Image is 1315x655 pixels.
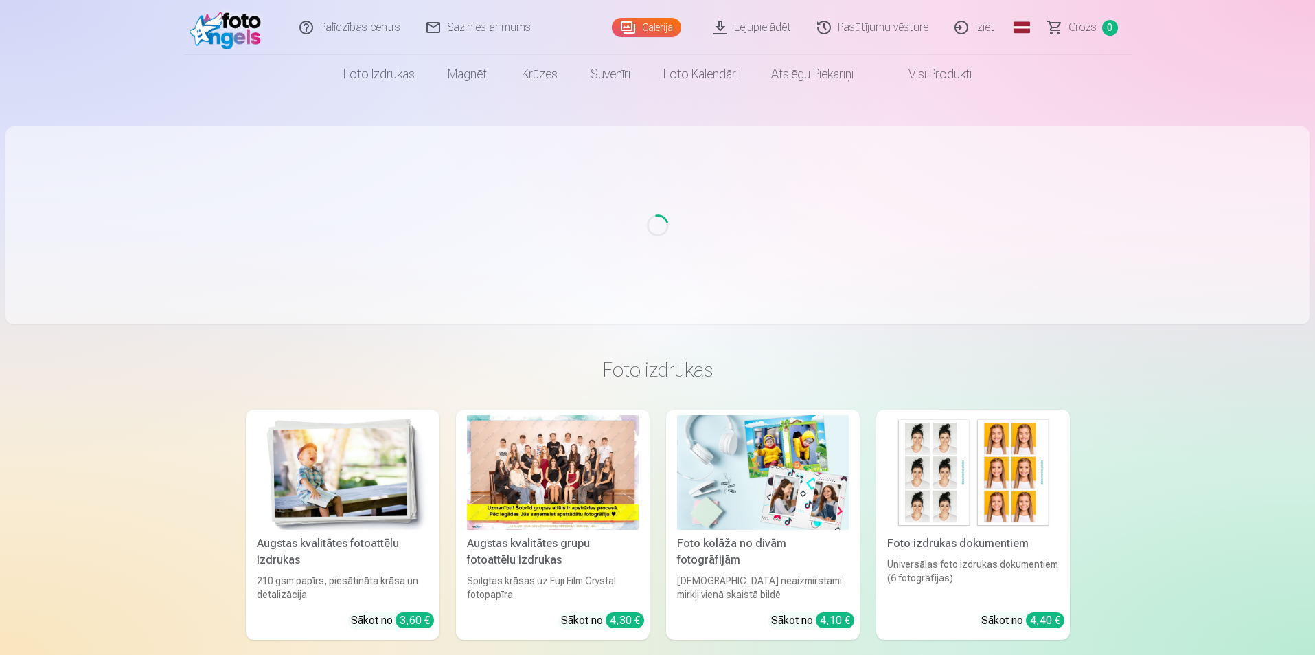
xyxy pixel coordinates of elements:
[257,415,428,530] img: Augstas kvalitātes fotoattēlu izdrukas
[1102,20,1118,36] span: 0
[257,357,1059,382] h3: Foto izdrukas
[870,55,988,93] a: Visi produkti
[461,535,644,568] div: Augstas kvalitātes grupu fotoattēlu izdrukas
[1026,612,1064,628] div: 4,40 €
[461,574,644,601] div: Spilgtas krāsas uz Fuji Film Crystal fotopapīra
[505,55,574,93] a: Krūzes
[882,557,1064,601] div: Universālas foto izdrukas dokumentiem (6 fotogrāfijas)
[816,612,854,628] div: 4,10 €
[876,410,1070,640] a: Foto izdrukas dokumentiemFoto izdrukas dokumentiemUniversālas foto izdrukas dokumentiem (6 fotogr...
[351,612,434,629] div: Sākot no
[190,5,268,49] img: /fa1
[606,612,644,628] div: 4,30 €
[666,410,860,640] a: Foto kolāža no divām fotogrāfijāmFoto kolāža no divām fotogrāfijām[DEMOGRAPHIC_DATA] neaizmirstam...
[672,574,854,601] div: [DEMOGRAPHIC_DATA] neaizmirstami mirkļi vienā skaistā bildē
[327,55,431,93] a: Foto izdrukas
[677,415,849,530] img: Foto kolāža no divām fotogrāfijām
[755,55,870,93] a: Atslēgu piekariņi
[672,535,854,568] div: Foto kolāža no divām fotogrāfijām
[574,55,647,93] a: Suvenīri
[396,612,434,628] div: 3,60 €
[981,612,1064,629] div: Sākot no
[887,415,1059,530] img: Foto izdrukas dokumentiem
[251,535,434,568] div: Augstas kvalitātes fotoattēlu izdrukas
[771,612,854,629] div: Sākot no
[1068,19,1097,36] span: Grozs
[882,535,1064,552] div: Foto izdrukas dokumentiem
[251,574,434,601] div: 210 gsm papīrs, piesātināta krāsa un detalizācija
[612,18,681,37] a: Galerija
[561,612,644,629] div: Sākot no
[246,410,439,640] a: Augstas kvalitātes fotoattēlu izdrukasAugstas kvalitātes fotoattēlu izdrukas210 gsm papīrs, piesā...
[647,55,755,93] a: Foto kalendāri
[456,410,650,640] a: Augstas kvalitātes grupu fotoattēlu izdrukasSpilgtas krāsas uz Fuji Film Crystal fotopapīraSākot ...
[431,55,505,93] a: Magnēti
